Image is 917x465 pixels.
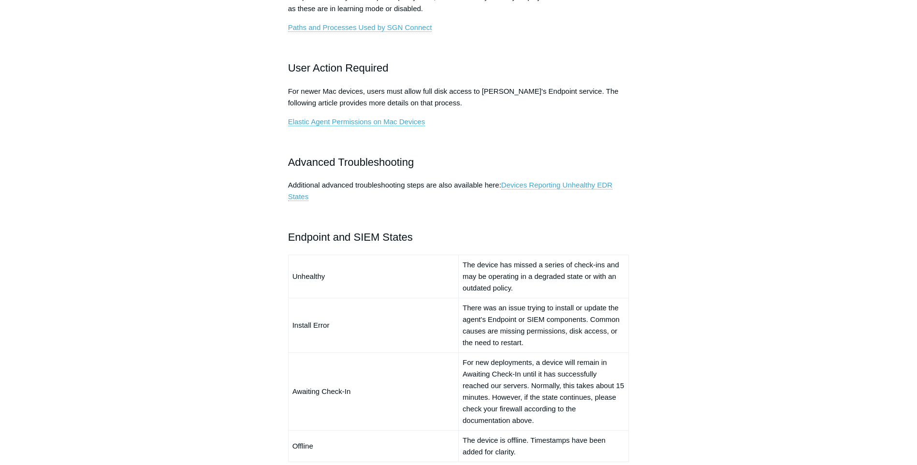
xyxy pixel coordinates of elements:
td: Offline [288,430,458,462]
a: Paths and Processes Used by SGN Connect [288,23,432,32]
td: The device is offline. Timestamps have been added for clarity. [458,430,628,462]
td: Install Error [288,298,458,352]
td: The device has missed a series of check-ins and may be operating in a degraded state or with an o... [458,255,628,298]
p: Additional advanced troubleshooting steps are also available here: [288,179,629,203]
td: Awaiting Check-In [288,352,458,430]
h2: Endpoint and SIEM States [288,229,629,246]
td: There was an issue trying to install or update the agent's Endpoint or SIEM components. Common ca... [458,298,628,352]
h2: Advanced Troubleshooting [288,154,629,171]
a: Elastic Agent Permissions on Mac Devices [288,117,425,126]
a: Devices Reporting Unhealthy EDR States [288,181,612,201]
h2: User Action Required [288,59,629,76]
td: Unhealthy [288,255,458,298]
p: For newer Mac devices, users must allow full disk access to [PERSON_NAME]'s Endpoint service. The... [288,86,629,109]
td: For new deployments, a device will remain in Awaiting Check-In until it has successfully reached ... [458,352,628,430]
